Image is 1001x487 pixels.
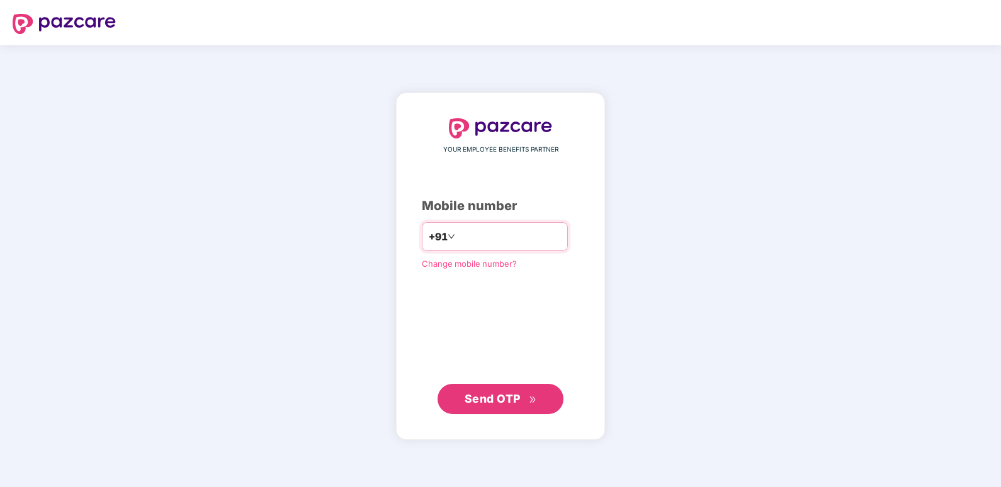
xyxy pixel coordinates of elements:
[13,14,116,34] img: logo
[449,118,552,138] img: logo
[422,196,579,216] div: Mobile number
[448,233,455,240] span: down
[422,259,517,269] a: Change mobile number?
[438,384,563,414] button: Send OTPdouble-right
[429,229,448,245] span: +91
[465,392,521,405] span: Send OTP
[529,396,537,404] span: double-right
[443,145,558,155] span: YOUR EMPLOYEE BENEFITS PARTNER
